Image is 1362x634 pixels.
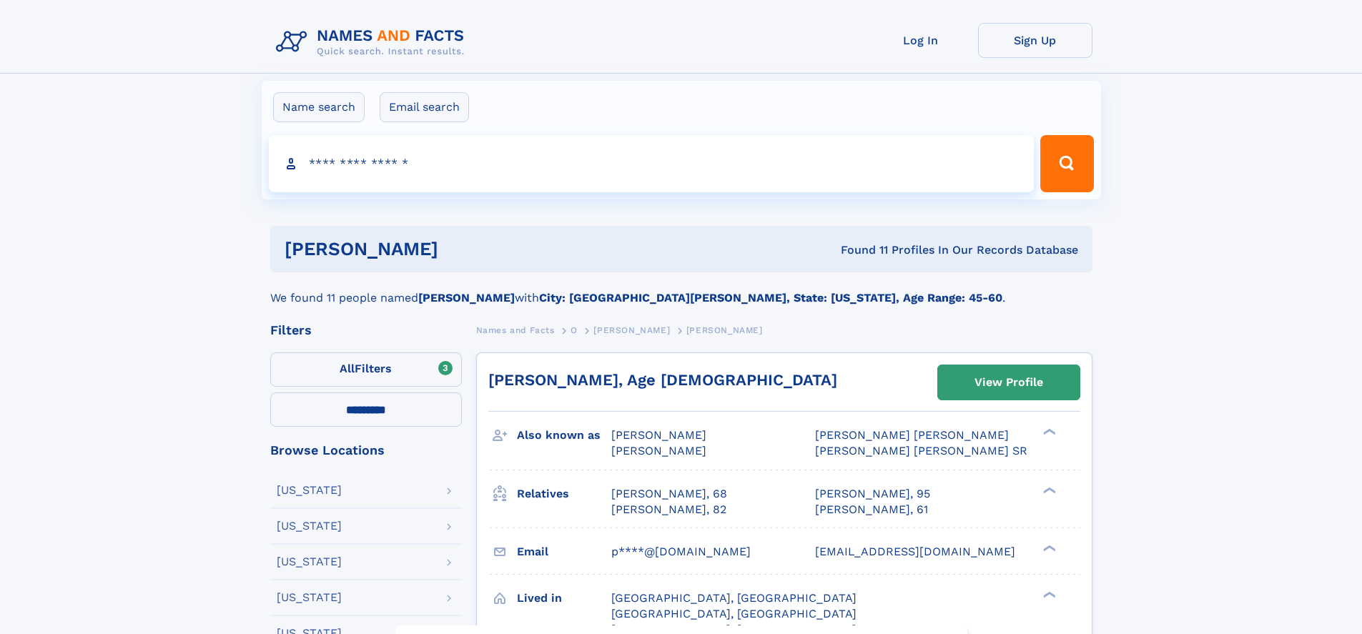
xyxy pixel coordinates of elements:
div: ❯ [1040,543,1057,553]
div: Found 11 Profiles In Our Records Database [639,242,1078,258]
img: Logo Names and Facts [270,23,476,61]
span: [PERSON_NAME] [686,325,763,335]
span: [PERSON_NAME] [611,428,706,442]
a: [PERSON_NAME] [593,321,670,339]
span: [PERSON_NAME] [611,444,706,457]
h3: Also known as [517,423,611,447]
h3: Lived in [517,586,611,610]
span: [GEOGRAPHIC_DATA], [GEOGRAPHIC_DATA] [611,591,857,605]
a: [PERSON_NAME], 82 [611,502,726,517]
a: View Profile [938,365,1080,400]
a: Sign Up [978,23,1092,58]
span: [PERSON_NAME] [593,325,670,335]
label: Filters [270,352,462,387]
h1: [PERSON_NAME] [285,240,640,258]
label: Name search [273,92,365,122]
span: [GEOGRAPHIC_DATA], [GEOGRAPHIC_DATA] [611,607,857,620]
div: ❯ [1040,485,1057,495]
button: Search Button [1040,135,1093,192]
div: [US_STATE] [277,556,342,568]
div: View Profile [974,366,1043,399]
div: [US_STATE] [277,592,342,603]
div: ❯ [1040,427,1057,437]
input: search input [269,135,1035,192]
a: [PERSON_NAME], 95 [815,486,930,502]
div: [US_STATE] [277,485,342,496]
span: All [340,362,355,375]
span: [PERSON_NAME] [PERSON_NAME] SR [815,444,1027,457]
h3: Email [517,540,611,564]
div: [US_STATE] [277,520,342,532]
a: Log In [864,23,978,58]
a: [PERSON_NAME], Age [DEMOGRAPHIC_DATA] [488,371,837,389]
h3: Relatives [517,482,611,506]
label: Email search [380,92,469,122]
div: We found 11 people named with . [270,272,1092,307]
b: City: [GEOGRAPHIC_DATA][PERSON_NAME], State: [US_STATE], Age Range: 45-60 [539,291,1002,304]
a: [PERSON_NAME], 61 [815,502,928,517]
a: O [571,321,578,339]
span: O [571,325,578,335]
div: ❯ [1040,590,1057,599]
div: Browse Locations [270,444,462,457]
span: [PERSON_NAME] [PERSON_NAME] [815,428,1009,442]
a: [PERSON_NAME], 68 [611,486,727,502]
span: [EMAIL_ADDRESS][DOMAIN_NAME] [815,545,1015,558]
div: Filters [270,324,462,337]
b: [PERSON_NAME] [418,291,515,304]
a: Names and Facts [476,321,555,339]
